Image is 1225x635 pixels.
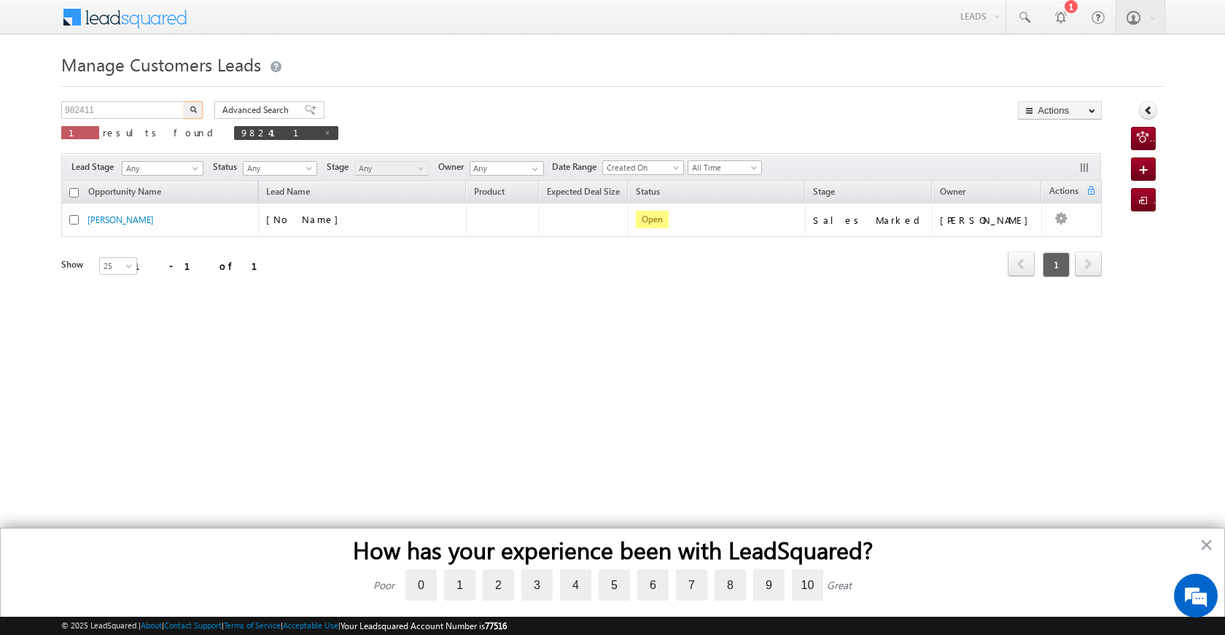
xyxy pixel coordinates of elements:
input: Check all records [69,188,79,198]
span: Lead Name [259,184,317,203]
span: prev [1008,252,1035,276]
label: 7 [676,569,707,601]
span: Stage [813,186,835,197]
label: 1 [444,569,475,601]
span: Actions [1042,183,1086,202]
span: © 2025 LeadSquared | | | | | [61,619,507,633]
div: Show [61,258,87,271]
span: Advanced Search [222,104,293,117]
label: 0 [405,569,437,601]
a: Acceptable Use [283,620,338,630]
a: Status [629,184,667,203]
label: 5 [599,569,630,601]
label: 6 [637,569,669,601]
span: 1 [1043,252,1070,277]
span: Your Leadsquared Account Number is [341,620,507,631]
span: next [1075,252,1102,276]
span: Owner [438,160,470,174]
span: [No Name] [266,213,346,225]
button: Actions [1018,101,1102,120]
input: Type to Search [470,161,544,176]
img: Search [190,106,197,113]
label: 8 [715,569,746,601]
span: 1 [69,126,92,139]
a: Contact Support [164,620,222,630]
a: About [141,620,162,630]
span: Status [213,160,243,174]
span: Manage Customers Leads [61,52,261,76]
a: Show All Items [524,162,542,176]
span: Expected Deal Size [547,186,620,197]
span: 77516 [485,620,507,631]
button: Close [1199,533,1213,556]
div: Poor [373,578,394,592]
span: Lead Stage [71,160,120,174]
a: [PERSON_NAME] [87,214,154,225]
span: Any [355,162,424,175]
span: results found [103,126,219,139]
h2: How has your experience been with LeadSquared? [30,536,1195,564]
div: Sales Marked [813,214,925,227]
span: Owner [940,186,965,197]
label: 3 [521,569,553,601]
span: Any [244,162,313,175]
span: Product [474,186,505,197]
span: 982411 [241,126,316,139]
span: Open [636,211,669,228]
label: 10 [792,569,823,601]
a: Terms of Service [224,620,281,630]
div: [PERSON_NAME] [940,214,1035,227]
label: 2 [483,569,514,601]
span: 25 [100,260,139,273]
label: 9 [753,569,785,601]
span: Opportunity Name [88,186,161,197]
span: All Time [688,161,758,174]
span: Date Range [552,160,602,174]
span: Any [122,162,198,175]
label: 4 [560,569,591,601]
span: Stage [327,160,354,174]
div: Great [827,578,852,592]
span: Created On [603,161,679,174]
div: 1 - 1 of 1 [134,257,275,274]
